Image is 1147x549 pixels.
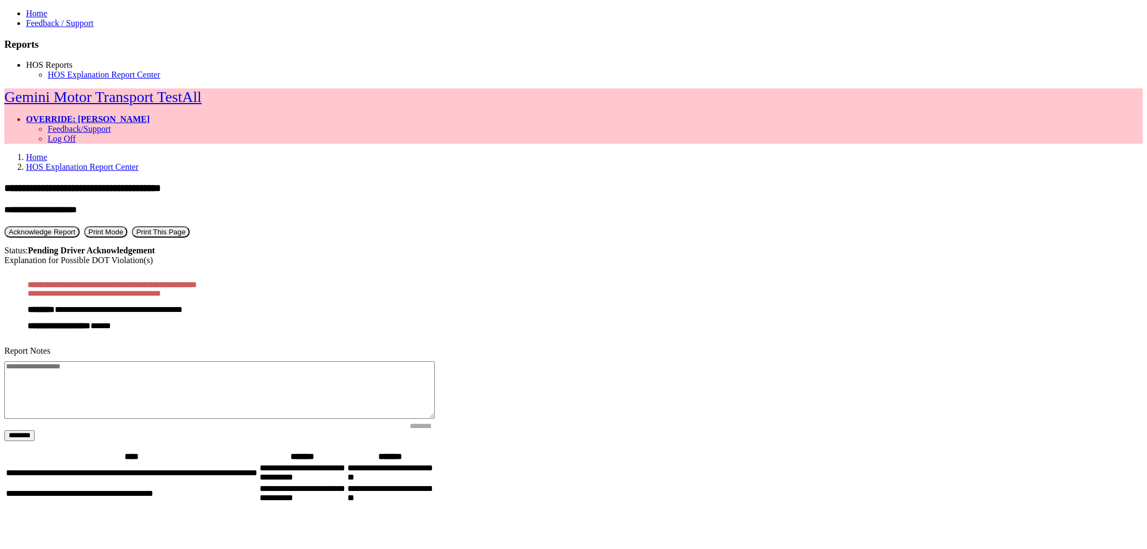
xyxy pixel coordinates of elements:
[4,39,1143,50] h3: Reports
[26,162,139,171] a: HOS Explanation Report Center
[26,18,93,28] a: Feedback / Support
[48,134,76,143] a: Log Off
[4,226,80,238] button: Acknowledge Receipt
[4,88,202,105] a: Gemini Motor Transport TestAll
[4,346,1143,356] div: Report Notes
[4,430,35,441] button: Change Filter Options
[48,70,160,79] a: HOS Explanation Report Center
[26,9,47,18] a: Home
[26,60,73,69] a: HOS Reports
[26,152,47,162] a: Home
[4,246,1143,256] div: Status:
[48,124,111,133] a: Feedback/Support
[26,114,150,124] a: OVERRIDE: [PERSON_NAME]
[84,226,127,238] button: Print Mode
[28,246,155,255] strong: Pending Driver Acknowledgement
[132,226,190,238] button: Print This Page
[4,256,1143,265] div: Explanation for Possible DOT Violation(s)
